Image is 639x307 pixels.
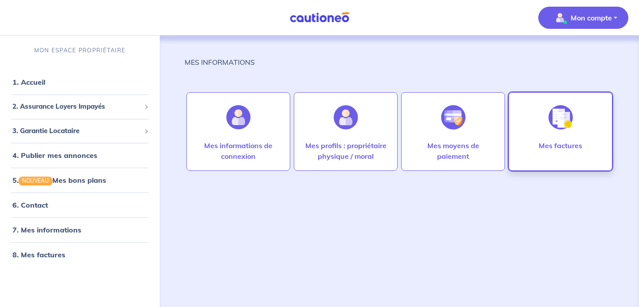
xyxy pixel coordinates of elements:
img: illu_invoice.svg [548,105,573,130]
div: 4. Publier mes annonces [4,146,156,164]
div: 3. Garantie Locataire [4,122,156,140]
span: 3. Garantie Locataire [12,126,141,136]
p: Mes profils : propriétaire physique / moral [303,140,388,161]
p: Mes factures [539,140,582,151]
img: illu_account.svg [226,105,251,130]
img: illu_account_add.svg [334,105,358,130]
div: 5.NOUVEAUMes bons plans [4,171,156,189]
div: 7. Mes informations [4,221,156,239]
p: Mes informations de connexion [196,140,281,161]
p: MON ESPACE PROPRIÉTAIRE [34,46,126,55]
a: 7. Mes informations [12,225,81,234]
a: 4. Publier mes annonces [12,151,97,160]
div: 2. Assurance Loyers Impayés [4,98,156,115]
div: 1. Accueil [4,73,156,91]
a: 6. Contact [12,201,48,209]
img: Cautioneo [286,12,353,23]
img: illu_account_valid_menu.svg [553,11,567,25]
div: 6. Contact [4,196,156,214]
p: Mes moyens de paiement [410,140,496,161]
p: MES INFORMATIONS [185,57,255,67]
a: 1. Accueil [12,78,45,87]
a: 8. Mes factures [12,250,65,259]
p: Mon compte [571,12,612,23]
img: illu_credit_card_no_anim.svg [441,105,465,130]
span: 2. Assurance Loyers Impayés [12,102,141,112]
a: 5.NOUVEAUMes bons plans [12,176,106,185]
div: 8. Mes factures [4,246,156,264]
button: illu_account_valid_menu.svgMon compte [538,7,628,29]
